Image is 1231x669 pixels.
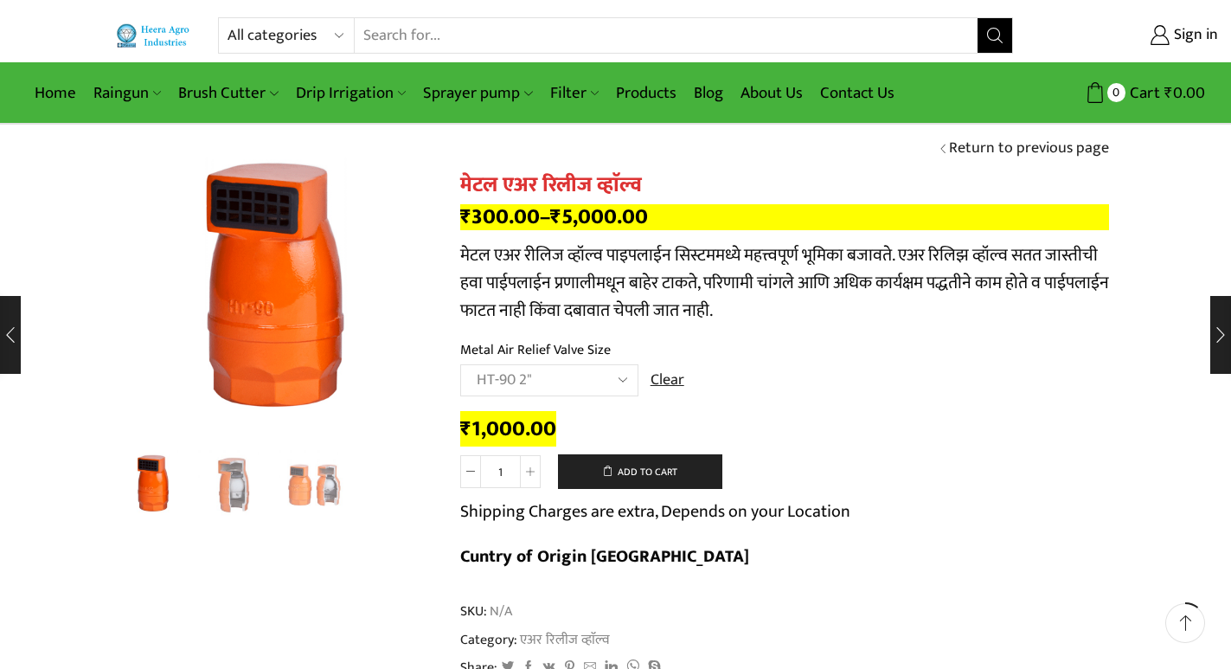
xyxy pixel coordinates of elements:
h1: मेटल एअर रिलीज व्हाॅल्व [460,173,1109,198]
bdi: 1,000.00 [460,411,556,447]
bdi: 5,000.00 [550,199,648,235]
input: Product quantity [481,455,520,488]
a: Contact Us [811,73,903,113]
a: Filter [542,73,607,113]
li: 2 / 3 [198,450,270,519]
span: ₹ [460,199,471,235]
a: 3 [279,450,350,522]
span: Cart [1125,81,1160,105]
li: 3 / 3 [279,450,350,519]
bdi: 0.00 [1164,80,1205,106]
b: Cuntry of Origin [GEOGRAPHIC_DATA] [460,542,749,571]
a: एअर रिलीज व्हाॅल्व [517,628,610,651]
span: ₹ [1164,80,1173,106]
img: Metal Air Release Valve [119,447,190,519]
span: ₹ [460,411,471,447]
a: Product-Desgine-Templet-webside [119,447,190,519]
a: Blog [685,73,732,113]
a: Clear options [651,370,684,392]
a: Sign in [1039,20,1218,51]
a: About Us [732,73,811,113]
a: 0 Cart ₹0.00 [1030,77,1205,109]
p: मेटल एअर रीलिज व्हॉल्व पाइपलाईन सिस्टममध्ये महत्त्वपूर्ण भूमिका बजावते. एअर रिलिझ व्हॉल्व सतत जास... [460,241,1109,325]
a: Drip Irrigation [287,73,414,113]
a: Raingun [85,73,170,113]
button: Search button [978,18,1012,53]
span: SKU: [460,601,1109,621]
span: N/A [487,601,512,621]
a: Return to previous page [949,138,1109,160]
p: Shipping Charges are extra, Depends on your Location [460,498,850,525]
a: Products [607,73,685,113]
li: 1 / 3 [119,450,190,519]
a: Brush Cutter [170,73,286,113]
a: Sprayer pump [414,73,541,113]
a: Home [26,73,85,113]
label: Metal Air Relief Valve Size [460,340,611,360]
p: – [460,204,1109,230]
span: Sign in [1170,24,1218,47]
span: 0 [1107,83,1125,101]
bdi: 300.00 [460,199,540,235]
input: Search for... [355,18,977,53]
a: 2 [198,450,270,522]
button: Add to cart [558,454,722,489]
span: Category: [460,630,610,650]
div: 1 / 3 [123,130,434,441]
span: ₹ [550,199,561,235]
